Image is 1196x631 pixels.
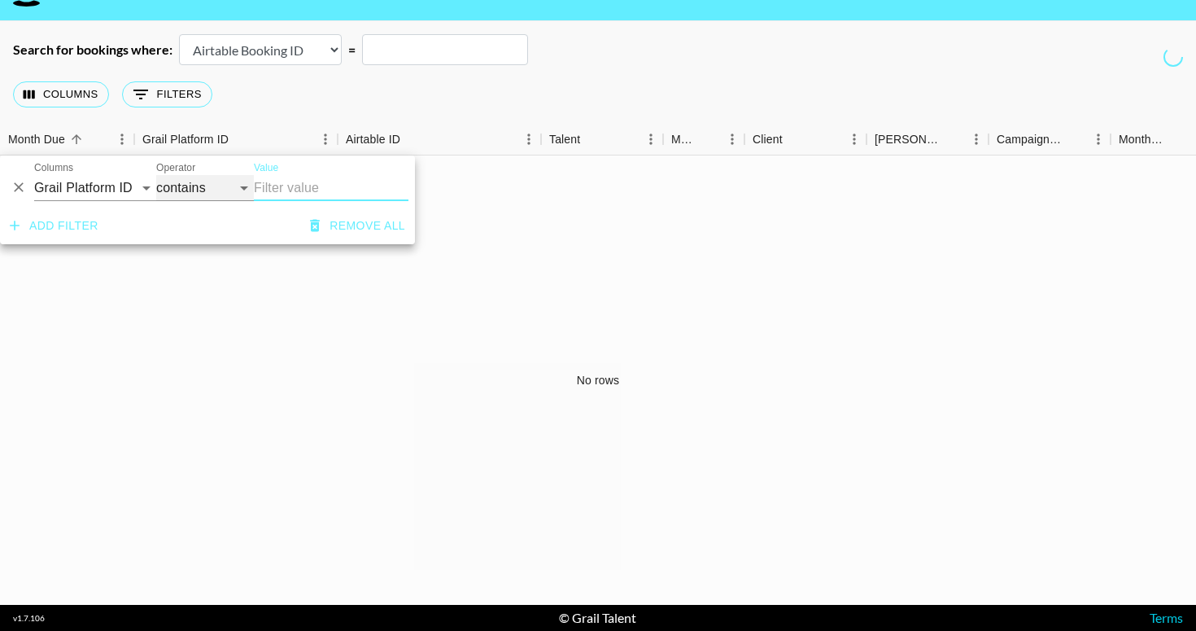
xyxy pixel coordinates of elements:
[34,161,73,175] label: Columns
[1086,127,1111,151] button: Menu
[744,124,866,156] div: Client
[697,128,720,151] button: Sort
[753,124,783,156] div: Client
[941,128,964,151] button: Sort
[1150,610,1183,625] a: Terms
[517,127,541,151] button: Menu
[313,127,338,151] button: Menu
[346,124,400,156] div: Airtable ID
[997,124,1063,156] div: Campaign (Type)
[3,211,105,241] button: Add filter
[783,128,805,151] button: Sort
[13,42,172,58] div: Search for bookings where:
[122,81,212,107] button: Show filters
[8,124,65,156] div: Month Due
[303,211,412,241] button: Remove all
[1063,128,1086,151] button: Sort
[1165,128,1188,151] button: Sort
[671,124,697,156] div: Manager
[549,124,580,156] div: Talent
[13,81,109,107] button: Select columns
[1119,124,1165,156] div: Month Due
[866,124,989,156] div: Booker
[110,127,134,151] button: Menu
[541,124,663,156] div: Talent
[65,128,88,151] button: Sort
[229,128,251,151] button: Sort
[1163,47,1183,67] span: Refreshing managers, users, talent, clients, campaigns...
[559,610,636,626] div: © Grail Talent
[156,161,195,175] label: Operator
[13,613,45,624] div: v 1.7.106
[254,175,408,201] input: Filter value
[254,161,278,175] label: Value
[639,127,663,151] button: Menu
[7,175,31,199] button: Delete
[142,124,229,156] div: Grail Platform ID
[134,124,338,156] div: Grail Platform ID
[580,128,603,151] button: Sort
[875,124,941,156] div: [PERSON_NAME]
[663,124,744,156] div: Manager
[720,127,744,151] button: Menu
[348,42,356,58] div: =
[842,127,866,151] button: Menu
[989,124,1111,156] div: Campaign (Type)
[338,124,541,156] div: Airtable ID
[964,127,989,151] button: Menu
[400,128,423,151] button: Sort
